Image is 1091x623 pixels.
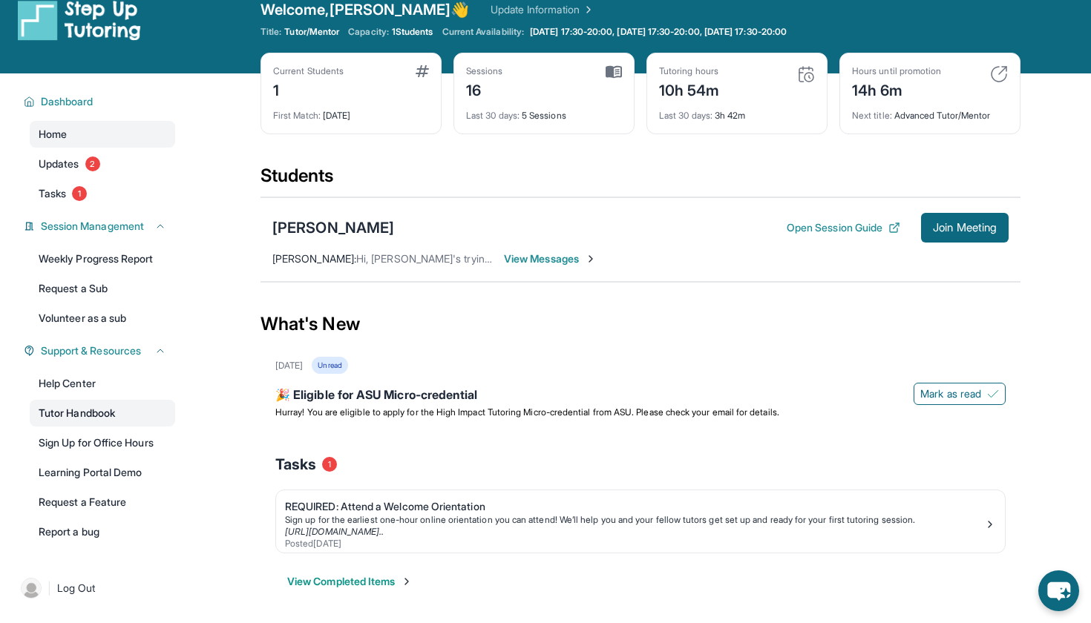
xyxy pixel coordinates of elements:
a: Tasks1 [30,180,175,207]
a: REQUIRED: Attend a Welcome OrientationSign up for the earliest one-hour online orientation you ca... [276,490,1005,553]
div: 3h 42m [659,101,815,122]
button: Join Meeting [921,213,1009,243]
div: [DATE] [275,360,303,372]
span: [DATE] 17:30-20:00, [DATE] 17:30-20:00, [DATE] 17:30-20:00 [530,26,787,38]
div: Posted [DATE] [285,538,984,550]
span: 2 [85,156,100,171]
img: card [416,65,429,77]
a: Request a Feature [30,489,175,515]
img: Mark as read [987,388,999,400]
button: Mark as read [914,383,1006,405]
span: Session Management [41,219,144,234]
span: Tasks [275,454,316,475]
div: 10h 54m [659,77,720,101]
img: card [990,65,1008,83]
span: Hurray! You are eligible to apply for the High Impact Tutoring Micro-credential from ASU. Please ... [275,406,779,418]
span: Next title : [852,110,892,121]
div: REQUIRED: Attend a Welcome Orientation [285,499,984,514]
div: 🎉 Eligible for ASU Micro-credential [275,386,1006,406]
span: Support & Resources [41,343,141,358]
span: Last 30 days : [659,110,712,121]
div: Unread [312,357,347,374]
button: Support & Resources [35,343,166,358]
span: | [47,579,51,597]
span: View Messages [504,251,597,266]
a: Request a Sub [30,275,175,302]
div: Advanced Tutor/Mentor [852,101,1008,122]
span: Mark as read [920,386,981,401]
span: Hi, [PERSON_NAME]'s trying to reach you [356,252,552,265]
div: 1 [273,77,344,101]
a: Report a bug [30,518,175,545]
button: View Completed Items [287,574,413,589]
div: Current Students [273,65,344,77]
a: Update Information [491,2,594,17]
a: [DATE] 17:30-20:00, [DATE] 17:30-20:00, [DATE] 17:30-20:00 [527,26,790,38]
div: 14h 6m [852,77,941,101]
span: Last 30 days : [466,110,520,121]
span: Updates [39,156,79,171]
img: card [606,65,622,79]
div: [PERSON_NAME] [272,217,394,238]
img: user-img [21,578,42,599]
div: 16 [466,77,503,101]
span: Home [39,127,67,142]
img: card [797,65,815,83]
span: Log Out [57,581,96,596]
span: Title: [261,26,281,38]
img: Chevron-Right [585,253,597,265]
span: [PERSON_NAME] : [272,252,356,265]
span: Capacity: [348,26,389,38]
div: [DATE] [273,101,429,122]
a: Weekly Progress Report [30,245,175,272]
a: Updates2 [30,151,175,177]
button: Dashboard [35,94,166,109]
a: Learning Portal Demo [30,459,175,486]
span: Join Meeting [933,223,997,232]
button: Session Management [35,219,166,234]
a: Volunteer as a sub [30,305,175,332]
button: chat-button [1038,570,1079,611]
span: Tasks [39,186,66,201]
div: 5 Sessions [466,101,622,122]
span: First Match : [273,110,321,121]
a: Tutor Handbook [30,400,175,426]
a: Sign Up for Office Hours [30,429,175,456]
a: Help Center [30,370,175,397]
span: 1 Students [392,26,433,38]
span: 1 [72,186,87,201]
a: [URL][DOMAIN_NAME].. [285,526,384,537]
div: What's New [261,291,1020,357]
span: Dashboard [41,94,94,109]
span: 1 [322,457,337,472]
div: Tutoring hours [659,65,720,77]
div: Sign up for the earliest one-hour online orientation you can attend! We’ll help you and your fell... [285,514,984,526]
span: Current Availability: [442,26,524,38]
div: Hours until promotion [852,65,941,77]
a: |Log Out [15,572,175,604]
button: Open Session Guide [787,220,900,235]
div: Students [261,164,1020,197]
img: Chevron Right [580,2,594,17]
div: Sessions [466,65,503,77]
span: Tutor/Mentor [284,26,339,38]
a: Home [30,121,175,148]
